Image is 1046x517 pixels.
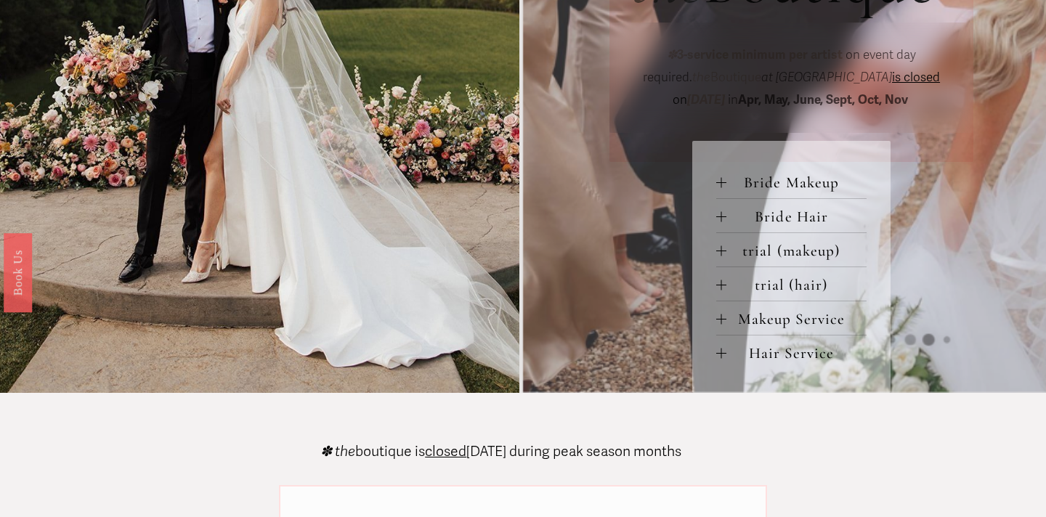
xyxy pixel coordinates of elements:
[677,47,843,62] strong: 3-service minimum per artist
[716,267,867,301] button: trial (hair)
[716,165,867,198] button: Bride Makeup
[726,174,867,192] span: Bride Makeup
[716,335,867,369] button: Hair Service
[425,443,466,460] span: closed
[320,445,681,459] p: boutique is [DATE] during peak season months
[726,208,867,226] span: Bride Hair
[726,242,867,260] span: trial (makeup)
[726,310,867,328] span: Makeup Service
[687,92,725,107] em: [DATE]
[4,233,32,312] a: Book Us
[725,92,911,107] span: in
[631,44,952,111] p: on
[726,276,867,294] span: trial (hair)
[692,70,761,85] span: Boutique
[667,47,677,62] em: ✽
[761,70,892,85] em: at [GEOGRAPHIC_DATA]
[692,70,710,85] em: the
[738,92,908,107] strong: Apr, May, June, Sept, Oct, Nov
[892,70,940,85] span: is closed
[726,344,867,362] span: Hair Service
[716,233,867,266] button: trial (makeup)
[320,443,355,460] em: ✽ the
[643,47,919,85] span: on event day required.
[716,199,867,232] button: Bride Hair
[716,301,867,335] button: Makeup Service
